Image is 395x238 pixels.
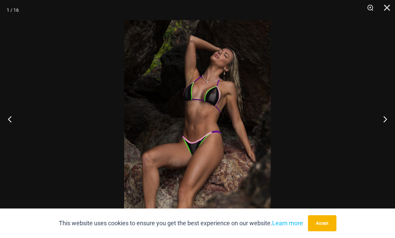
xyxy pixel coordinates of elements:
button: Next [370,102,395,136]
p: This website uses cookies to ensure you get the best experience on our website. [59,218,303,228]
button: Accept [308,215,336,231]
div: 1 / 16 [7,5,19,15]
a: Learn more [272,220,303,227]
